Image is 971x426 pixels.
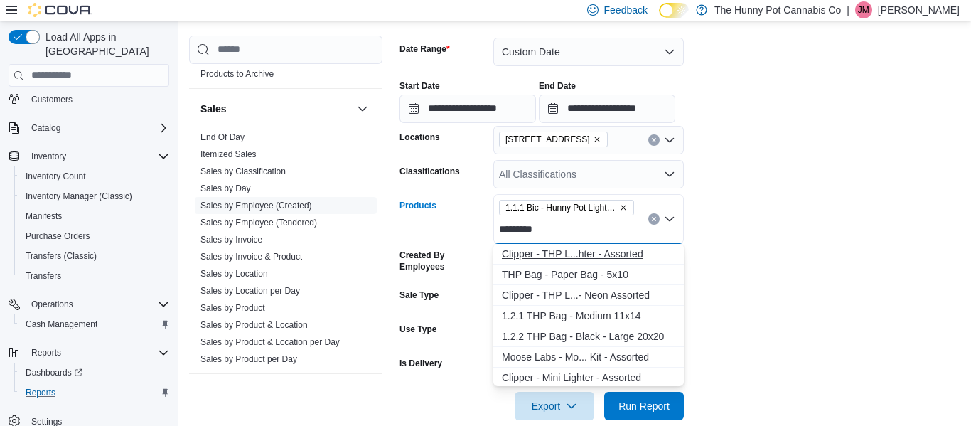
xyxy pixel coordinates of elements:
span: JM [858,1,869,18]
span: Reports [31,347,61,358]
button: Reports [3,343,175,363]
button: Catalog [3,118,175,138]
button: Catalog [26,119,66,137]
a: Purchase Orders [20,228,96,245]
span: Reports [26,344,169,361]
a: Sales by Product [200,303,265,313]
a: Sales by Location [200,269,268,279]
a: Cash Management [20,316,103,333]
label: Start Date [399,80,440,92]
input: Dark Mode [659,3,689,18]
label: Classifications [399,166,460,177]
span: Operations [26,296,169,313]
label: Date Range [399,43,450,55]
a: Reports [20,384,61,401]
button: Clear input [648,213,660,225]
div: 1.2.2 THP Bag - Black - Large 20x20 [502,329,675,344]
input: Press the down key to open a popover containing a calendar. [399,95,536,123]
button: Clipper - Mini Lighter - Assorted [493,368,684,388]
button: Inventory Count [14,166,175,186]
span: Purchase Orders [20,228,169,245]
span: Sales by Employee (Tendered) [200,217,317,228]
button: Sales [200,102,351,116]
a: Sales by Employee (Created) [200,201,312,211]
span: Cash Management [20,316,169,333]
button: Customers [3,88,175,109]
div: Moose Labs - Mo... Kit - Assorted [502,350,675,364]
a: Dashboards [20,364,88,381]
div: 1.2.1 THP Bag - Medium 11x14 [502,309,675,323]
button: Open list of options [664,134,675,146]
a: Sales by Invoice [200,235,262,245]
span: Products to Archive [200,68,274,80]
span: Inventory Count [26,171,86,182]
button: Open list of options [664,169,675,180]
button: Custom Date [493,38,684,66]
button: Manifests [14,206,175,226]
label: Products [399,200,436,211]
h3: Sales [200,102,227,116]
span: Itemized Sales [200,149,257,160]
button: Purchase Orders [14,226,175,246]
img: Cova [28,3,92,17]
span: Sales by Product per Day [200,353,297,365]
a: End Of Day [200,132,245,142]
button: Inventory [3,147,175,166]
a: Inventory Manager (Classic) [20,188,138,205]
a: Sales by Product & Location per Day [200,337,340,347]
button: 1.2.1 THP Bag - Medium 11x14 [493,306,684,326]
span: Sales by Product & Location per Day [200,336,340,348]
button: Moose Labs - MouthPeace Starter Kit - Assorted [493,347,684,368]
button: 1.2.2 THP Bag - Black - Large 20x20 [493,326,684,347]
button: Clear input [648,134,660,146]
button: Clipper - THP Large Lighter - Assorted [493,244,684,265]
span: Sales by Classification [200,166,286,177]
span: [STREET_ADDRESS] [505,132,590,147]
a: Inventory Count [20,168,92,185]
button: Clipper - THP Large Lighter - Neon Assorted [493,285,684,306]
span: Sales by Location per Day [200,285,300,297]
span: Sales by Product & Location [200,319,308,331]
button: Run Report [604,392,684,420]
a: Sales by Product & Location [200,320,308,330]
a: Manifests [20,208,68,225]
a: Sales by Classification [200,166,286,176]
span: Run Report [618,399,670,413]
label: Is Delivery [399,358,442,369]
span: Operations [31,299,73,310]
span: Sales by Employee (Created) [200,200,312,211]
a: Sales by Employee (Tendered) [200,218,317,228]
label: End Date [539,80,576,92]
span: Sales by Invoice & Product [200,251,302,262]
span: Transfers [20,267,169,284]
span: Transfers (Classic) [26,250,97,262]
a: Sales by Location per Day [200,286,300,296]
label: Use Type [399,324,436,335]
button: Inventory [26,148,72,165]
a: Transfers [20,267,67,284]
div: Sales [189,129,382,373]
button: Operations [3,294,175,314]
span: Reports [20,384,169,401]
span: Manifests [26,211,62,222]
span: End Of Day [200,132,245,143]
label: Locations [399,132,440,143]
span: Customers [31,94,73,105]
a: Sales by Product per Day [200,354,297,364]
span: Manifests [20,208,169,225]
span: Purchase Orders [26,230,90,242]
span: Cash Management [26,319,97,330]
span: Sales by Day [200,183,251,194]
button: Transfers [14,266,175,286]
span: Dashboards [20,364,169,381]
button: Reports [14,383,175,403]
a: Sales by Invoice & Product [200,252,302,262]
span: Catalog [26,119,169,137]
span: Transfers (Classic) [20,247,169,265]
span: Export [523,392,586,420]
span: Feedback [604,3,648,17]
button: Transfers (Classic) [14,246,175,266]
a: Transfers (Classic) [20,247,102,265]
span: Catalog [31,122,60,134]
span: Dashboards [26,367,82,378]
